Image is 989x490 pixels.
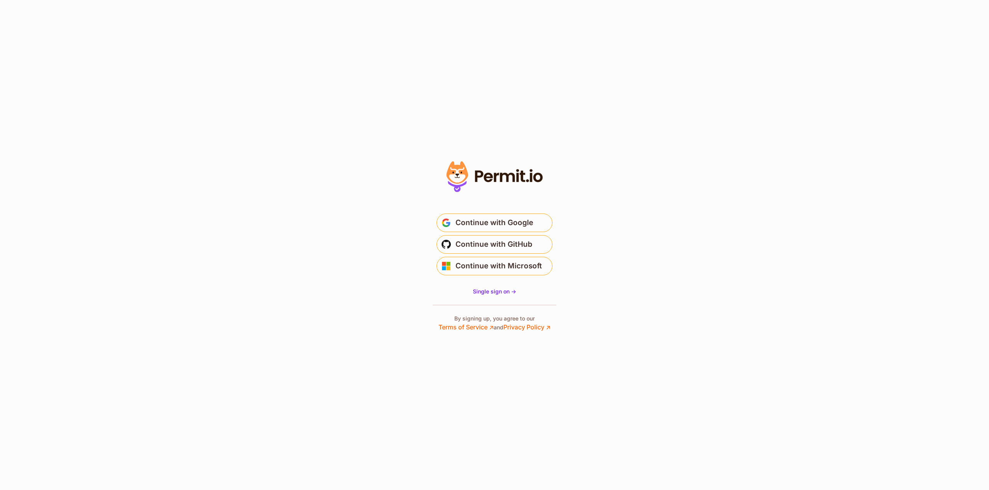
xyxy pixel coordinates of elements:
[437,257,552,275] button: Continue with Microsoft
[473,288,516,295] a: Single sign on ->
[438,315,551,332] p: By signing up, you agree to our and
[437,235,552,254] button: Continue with GitHub
[455,260,542,272] span: Continue with Microsoft
[455,238,532,251] span: Continue with GitHub
[437,214,552,232] button: Continue with Google
[438,323,494,331] a: Terms of Service ↗
[455,217,533,229] span: Continue with Google
[503,323,551,331] a: Privacy Policy ↗
[473,288,516,295] span: Single sign on ->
